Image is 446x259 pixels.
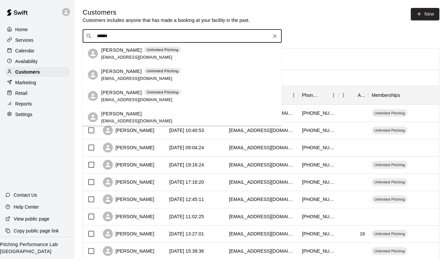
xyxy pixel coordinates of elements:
div: Unlimited Pitching [372,178,408,186]
div: [PERSON_NAME] [103,125,154,135]
button: Sort [400,91,409,100]
p: Customers [15,69,40,75]
button: Sort [348,91,358,100]
p: Unlimited Pitching [147,90,179,95]
div: jgraven@crosleybrands.com [229,230,295,237]
button: Sort [319,91,329,100]
div: Customers [5,67,69,77]
div: Unlimited Pitching [372,126,408,134]
div: Unlimited Pitching [372,195,408,203]
div: Age [338,86,368,104]
p: Unlimited Pitching [147,68,179,74]
div: Phone Number [302,86,319,104]
div: 2025-10-06 12:45:11 [169,196,204,203]
div: Age [358,86,365,104]
div: Unlimited Pitching [372,109,408,117]
p: Settings [15,111,33,118]
span: Unlimited Pitching [372,110,408,116]
p: Calendar [15,47,35,54]
div: bradleysusan84@yahoo.com [229,213,295,220]
span: Unlimited Pitching [372,128,408,133]
div: [PERSON_NAME] [103,246,154,256]
a: Availability [5,56,69,66]
span: Unlimited Pitching [372,231,408,236]
div: 2025-10-09 10:40:53 [169,127,204,134]
div: +15023141406 [302,248,335,254]
button: Clear [270,32,279,41]
a: Settings [5,109,69,119]
div: mporter@minco-ky.com [229,179,295,185]
a: New [411,8,439,20]
div: Landon Smith [88,112,98,122]
div: [PERSON_NAME] [103,229,154,239]
span: Unlimited Pitching [372,162,408,167]
div: +15024426241 [302,230,335,237]
div: 2025-09-21 15:39:36 [169,248,204,254]
p: Copy public page link [14,227,59,234]
div: +12705478808 [302,127,335,134]
p: [PERSON_NAME] [101,89,142,96]
button: Menu [338,90,348,100]
button: Menu [329,90,338,100]
a: Reports [5,99,69,109]
button: Menu [289,90,299,100]
p: [PERSON_NAME] [101,46,142,53]
h5: Customers [83,8,250,17]
span: [EMAIL_ADDRESS][DOMAIN_NAME] [101,55,173,59]
div: 2025-10-06 19:18:24 [169,162,204,168]
a: Home [5,25,69,34]
div: butlerbrody160@gmail.com [229,127,295,134]
p: Reports [15,100,32,107]
p: Help Center [14,204,39,210]
span: [EMAIL_ADDRESS][DOMAIN_NAME] [101,76,173,81]
p: [PERSON_NAME] [101,68,142,75]
div: 2025-10-06 17:16:20 [169,179,204,185]
p: Availability [15,58,38,65]
div: Unlimited Pitching [372,230,408,238]
div: [PERSON_NAME] [103,160,154,170]
div: jtoler@gccschools.com [229,196,295,203]
span: [EMAIL_ADDRESS][DOMAIN_NAME] [101,118,173,123]
div: Memberships [372,86,400,104]
div: [PERSON_NAME] [103,143,154,153]
span: [EMAIL_ADDRESS][DOMAIN_NAME] [101,97,173,102]
div: 2025-10-08 09:04:24 [169,144,204,151]
p: [PERSON_NAME] [101,110,142,117]
span: Unlimited Pitching [372,179,408,185]
div: Email [226,86,299,104]
div: [PERSON_NAME] [103,194,154,204]
a: Calendar [5,46,69,56]
div: +12707997369 [302,110,335,116]
div: Unlimited Pitching [372,247,408,255]
p: Services [15,37,34,43]
p: Customers includes anyone that has made a booking at your facility in the past. [83,17,250,24]
a: Retail [5,88,69,98]
div: 16 [360,230,365,237]
div: +18127868744 [302,196,335,203]
p: Unlimited Pitching [147,47,179,53]
span: Unlimited Pitching [372,197,408,202]
div: Landon Pund [88,49,98,59]
div: [PERSON_NAME] [103,177,154,187]
div: Search customers by name or email [83,30,282,43]
p: Home [15,26,28,33]
div: 2025-09-29 13:27:01 [169,230,204,237]
div: +15025938559 [302,179,335,185]
a: Marketing [5,78,69,88]
a: Services [5,35,69,45]
div: +15024074456 [302,144,335,151]
p: View public page [14,216,49,222]
div: stevekleinhenz@gmail.com [229,144,295,151]
p: Contact Us [14,192,37,198]
div: +15022215394 [302,213,335,220]
div: Unlimited Pitching [372,161,408,169]
div: aiden.jenkins2027@outlook.com [229,248,295,254]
